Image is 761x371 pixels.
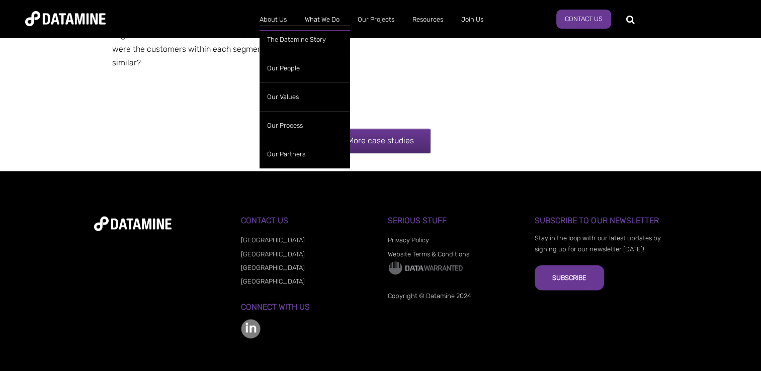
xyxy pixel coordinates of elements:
[388,290,520,301] p: Copyright © Datamine 2024
[296,7,349,33] a: What We Do
[535,233,667,255] p: Stay in the loop with our latest updates by signing up for our newsletter [DATE]!
[25,11,106,26] img: Datamine
[241,216,373,225] h3: Contact Us
[241,263,305,271] a: [GEOGRAPHIC_DATA]
[403,7,452,33] a: Resources
[241,319,261,338] img: linkedin-color
[556,10,611,29] a: Contact Us
[94,216,172,231] img: datamine-logo-white
[388,260,463,275] img: Data Warranted Logo
[331,128,431,153] a: More case studies
[535,265,604,290] button: Subscribe
[349,7,403,33] a: Our Projects
[452,7,492,33] a: Join Us
[241,277,305,285] a: [GEOGRAPHIC_DATA]
[388,236,429,244] a: Privacy Policy
[388,250,469,257] a: Website Terms & Conditions
[241,302,373,311] h3: Connect with us
[260,82,350,111] a: Our Values
[241,236,305,244] a: [GEOGRAPHIC_DATA]
[260,54,350,82] a: Our People
[260,25,350,54] a: The Datamine Story
[260,111,350,140] a: Our Process
[388,216,520,225] h3: Serious Stuff
[241,250,305,257] a: [GEOGRAPHIC_DATA]
[535,216,667,225] h3: Subscribe to our Newsletter
[260,140,350,168] a: Our Partners
[250,7,296,33] a: About Us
